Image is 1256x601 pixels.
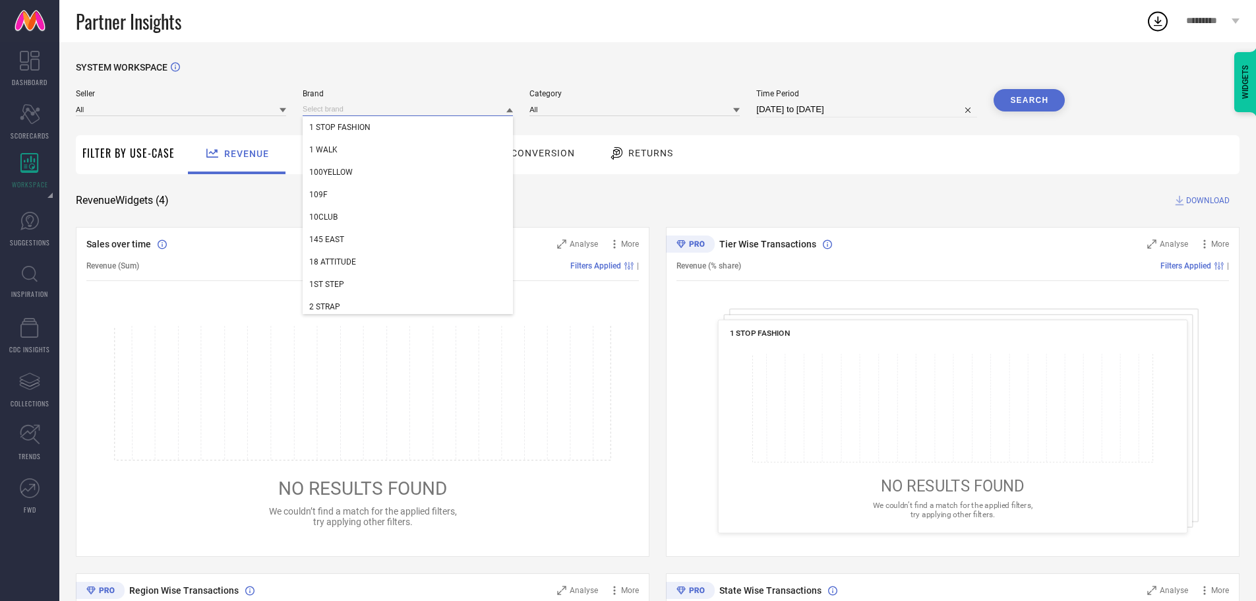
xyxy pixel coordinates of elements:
[1211,586,1229,595] span: More
[82,145,175,161] span: Filter By Use-Case
[1147,586,1156,595] svg: Zoom
[303,102,513,116] input: Select brand
[10,237,50,247] span: SUGGESTIONS
[303,206,513,228] div: 10CLUB
[666,236,715,255] div: Premium
[86,261,139,270] span: Revenue (Sum)
[621,239,639,249] span: More
[628,148,673,158] span: Returns
[309,280,344,289] span: 1ST STEP
[303,161,513,183] div: 100YELLOW
[994,89,1065,111] button: Search
[11,131,49,141] span: SCORECARDS
[76,8,181,35] span: Partner Insights
[511,148,575,158] span: Conversion
[557,239,566,249] svg: Zoom
[309,123,371,132] span: 1 STOP FASHION
[1147,239,1156,249] svg: Zoom
[309,212,338,222] span: 10CLUB
[11,398,49,408] span: COLLECTIONS
[1227,261,1229,270] span: |
[756,102,977,117] input: Select time period
[621,586,639,595] span: More
[309,302,340,311] span: 2 STRAP
[1160,586,1188,595] span: Analyse
[730,329,791,338] span: 1 STOP FASHION
[570,586,598,595] span: Analyse
[12,179,48,189] span: WORKSPACE
[756,89,977,98] span: Time Period
[309,168,353,177] span: 100YELLOW
[303,251,513,273] div: 18 ATTITUDE
[303,183,513,206] div: 109F
[18,451,41,461] span: TRENDS
[278,478,447,499] span: NO RESULTS FOUND
[881,477,1025,495] span: NO RESULTS FOUND
[557,586,566,595] svg: Zoom
[11,289,48,299] span: INSPIRATION
[1146,9,1170,33] div: Open download list
[676,261,741,270] span: Revenue (% share)
[303,273,513,296] div: 1ST STEP
[309,257,356,267] span: 18 ATTITUDE
[637,261,639,270] span: |
[76,89,286,98] span: Seller
[1186,194,1230,207] span: DOWNLOAD
[309,190,328,199] span: 109F
[303,228,513,251] div: 145 EAST
[1160,261,1211,270] span: Filters Applied
[9,344,50,354] span: CDC INSIGHTS
[719,585,822,596] span: State Wise Transactions
[303,89,513,98] span: Brand
[570,261,621,270] span: Filters Applied
[24,505,36,515] span: FWD
[76,194,169,207] span: Revenue Widgets ( 4 )
[76,62,167,73] span: SYSTEM WORKSPACE
[1211,239,1229,249] span: More
[873,501,1032,519] span: We couldn’t find a match for the applied filters, try applying other filters.
[1160,239,1188,249] span: Analyse
[719,239,816,249] span: Tier Wise Transactions
[309,235,344,244] span: 145 EAST
[303,116,513,139] div: 1 STOP FASHION
[269,506,457,527] span: We couldn’t find a match for the applied filters, try applying other filters.
[570,239,598,249] span: Analyse
[129,585,239,596] span: Region Wise Transactions
[529,89,740,98] span: Category
[12,77,47,87] span: DASHBOARD
[303,296,513,318] div: 2 STRAP
[303,139,513,161] div: 1 WALK
[86,239,151,249] span: Sales over time
[224,148,269,159] span: Revenue
[309,145,338,154] span: 1 WALK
